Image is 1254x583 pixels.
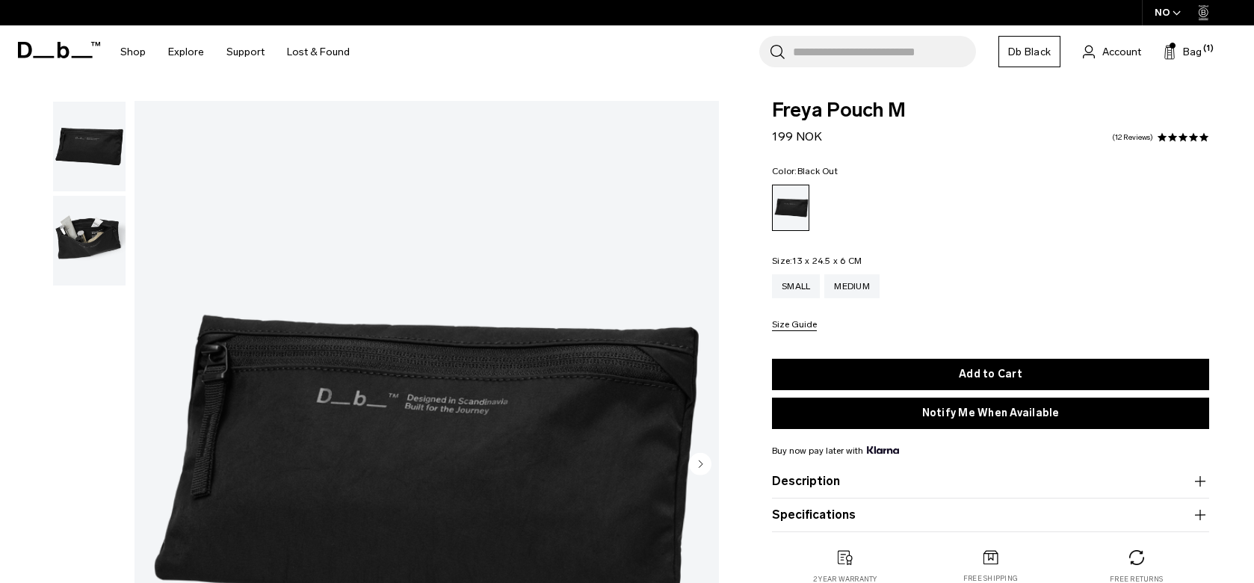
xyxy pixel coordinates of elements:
a: Explore [168,25,204,78]
a: Db Black [998,36,1060,67]
img: Freya Pouch M Black Out [53,196,126,286]
nav: Main Navigation [109,25,361,78]
img: Freya Pouch M Black Out [53,102,126,191]
a: Small [772,274,820,298]
button: Size Guide [772,320,817,331]
button: Add to Cart [772,359,1209,390]
span: Bag [1183,44,1202,60]
a: Black Out [772,185,809,231]
button: Description [772,472,1209,490]
span: Account [1102,44,1141,60]
span: Freya Pouch M [772,101,1209,120]
legend: Color: [772,167,838,176]
button: Freya Pouch M Black Out [52,101,126,192]
button: Notify Me When Available [772,398,1209,429]
legend: Size: [772,256,862,265]
img: {"height" => 20, "alt" => "Klarna"} [867,446,899,454]
a: Account [1083,43,1141,61]
a: Support [226,25,265,78]
span: 13 x 24.5 x 6 CM [792,256,862,266]
a: 12 reviews [1112,134,1153,141]
a: Shop [120,25,146,78]
span: Black Out [797,166,838,176]
span: 199 NOK [772,129,822,144]
span: Buy now pay later with [772,444,899,457]
span: (1) [1203,43,1214,55]
button: Freya Pouch M Black Out [52,195,126,286]
a: Medium [824,274,880,298]
button: Specifications [772,506,1209,524]
a: Lost & Found [287,25,350,78]
button: Bag (1) [1164,43,1202,61]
